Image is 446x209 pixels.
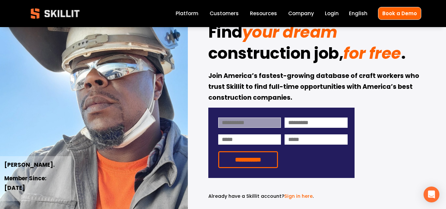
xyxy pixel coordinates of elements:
[343,42,401,64] em: for free
[424,187,439,202] div: Open Intercom Messenger
[284,193,313,199] a: Sign in here
[401,41,406,68] strong: .
[208,192,355,200] p: .
[208,41,344,68] strong: construction job,
[25,4,85,23] img: Skillit
[208,71,421,103] strong: Join America’s fastest-growing database of craft workers who trust Skillit to find full-time oppo...
[176,9,198,18] a: Platform
[349,10,367,17] span: English
[288,9,314,18] a: Company
[378,7,421,20] a: Book a Demo
[250,9,277,18] a: folder dropdown
[210,9,239,18] a: Customers
[250,10,277,17] span: Resources
[4,160,55,170] strong: [PERSON_NAME].
[325,9,339,18] a: Login
[208,193,284,199] span: Already have a Skillit account?
[208,20,242,47] strong: Find
[349,9,367,18] div: language picker
[4,174,48,193] strong: Member Since: [DATE]
[242,21,337,43] em: your dream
